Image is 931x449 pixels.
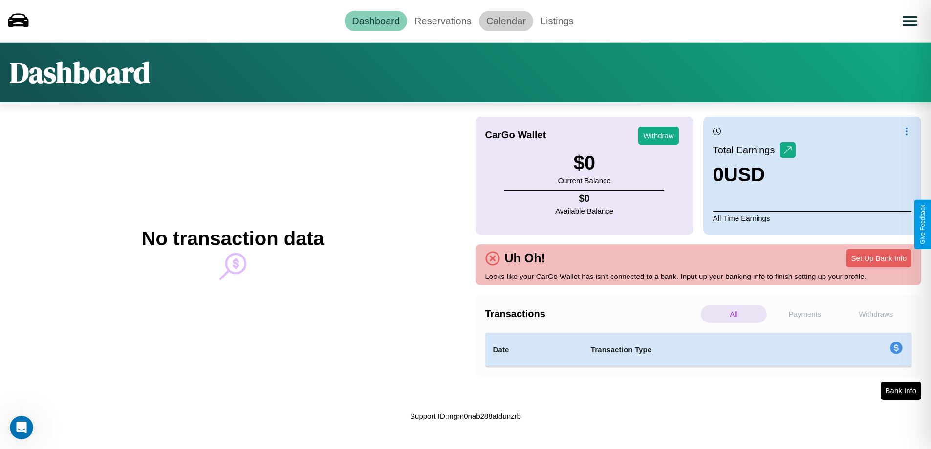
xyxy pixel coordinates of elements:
a: Listings [533,11,581,31]
h4: CarGo Wallet [485,129,546,141]
h4: Transactions [485,308,698,320]
div: Give Feedback [919,205,926,244]
p: Payments [772,305,838,323]
button: Set Up Bank Info [846,249,911,267]
p: Withdraws [843,305,909,323]
h3: $ 0 [558,152,610,174]
h4: Transaction Type [591,344,811,356]
p: All Time Earnings [713,211,911,225]
a: Reservations [407,11,479,31]
table: simple table [485,333,912,367]
p: All [701,305,767,323]
p: Current Balance [558,174,610,187]
p: Total Earnings [713,141,780,159]
button: Withdraw [638,127,679,145]
h3: 0 USD [713,164,796,186]
h4: Date [493,344,575,356]
a: Calendar [479,11,533,31]
button: Open menu [896,7,924,35]
p: Support ID: mgrn0nab288atdunzrb [410,409,521,423]
iframe: Intercom live chat [10,416,33,439]
p: Available Balance [555,204,613,217]
h4: $ 0 [555,193,613,204]
a: Dashboard [345,11,407,31]
h2: No transaction data [142,228,324,250]
p: Looks like your CarGo Wallet has isn't connected to a bank. Input up your banking info to finish ... [485,270,912,283]
h4: Uh Oh! [500,251,550,265]
h1: Dashboard [10,52,150,92]
button: Bank Info [881,382,921,400]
